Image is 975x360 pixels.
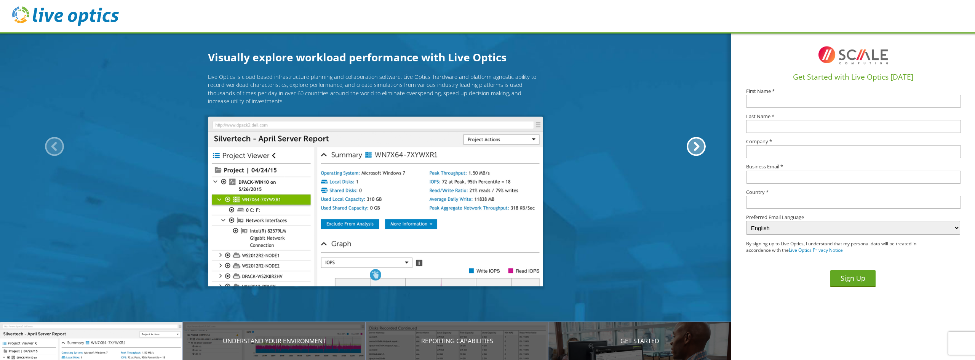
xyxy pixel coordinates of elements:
[734,72,972,83] h1: Get Started with Live Optics [DATE]
[815,40,891,70] img: I8TqFF2VWMAAAAASUVORK5CYII=
[366,336,548,346] p: Reporting Capabilities
[183,336,366,346] p: Understand your environment
[12,6,119,26] img: live_optics_svg.svg
[746,164,960,169] label: Business Email *
[746,89,960,94] label: First Name *
[746,241,938,254] p: By signing up to Live Optics, I understand that my personal data will be treated in accordance wi...
[208,73,543,106] p: Live Optics is cloud based infrastructure planning and collaboration software. Live Optics' hardw...
[548,336,731,346] p: Get Started
[830,270,876,287] button: Sign Up
[746,139,960,144] label: Company *
[746,190,960,195] label: Country *
[746,215,960,220] label: Preferred Email Language
[746,114,960,119] label: Last Name *
[208,117,543,286] img: Introducing Live Optics
[208,50,543,66] h1: Visually explore workload performance with Live Optics
[789,247,843,253] a: Live Optics Privacy Notice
